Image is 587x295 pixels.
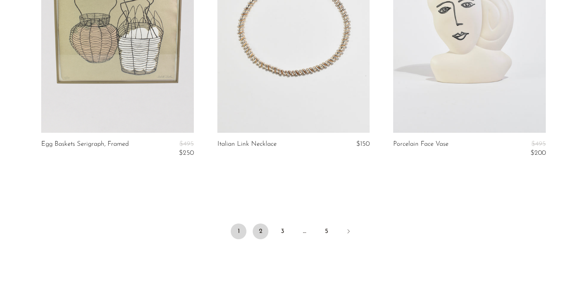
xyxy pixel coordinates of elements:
[531,141,546,147] span: $495
[275,224,290,239] a: 3
[393,141,448,157] a: Porcelain Face Vase
[356,141,370,147] span: $150
[297,224,312,239] span: …
[253,224,268,239] a: 2
[319,224,334,239] a: 5
[179,150,194,156] span: $250
[231,224,246,239] span: 1
[217,141,277,148] a: Italian Link Necklace
[179,141,194,147] span: $495
[530,150,546,156] span: $200
[341,224,356,241] a: Next
[41,141,129,157] a: Egg Baskets Serigraph, Framed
